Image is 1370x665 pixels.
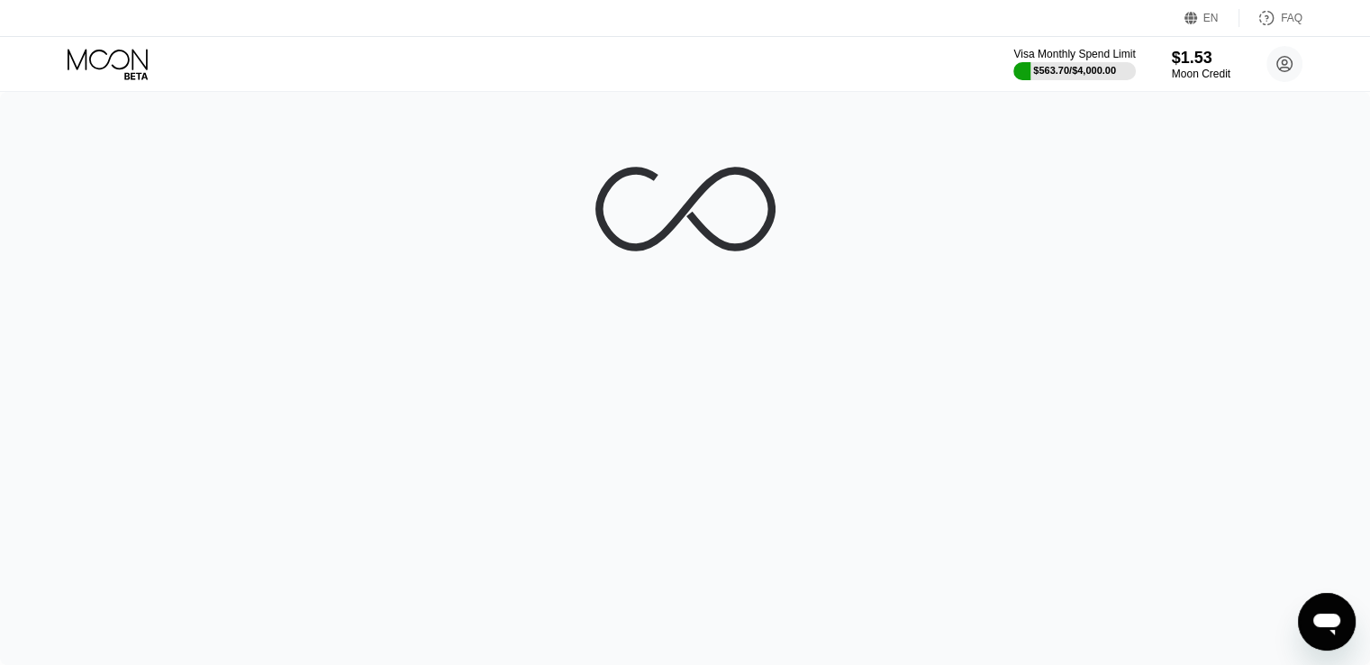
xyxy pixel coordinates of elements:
iframe: Button to launch messaging window [1298,593,1356,651]
div: Visa Monthly Spend Limit [1013,48,1135,60]
div: $1.53Moon Credit [1172,49,1230,80]
div: Moon Credit [1172,68,1230,80]
div: $563.70 / $4,000.00 [1033,65,1116,76]
div: Visa Monthly Spend Limit$563.70/$4,000.00 [1013,48,1135,80]
div: EN [1203,12,1219,24]
div: EN [1184,9,1239,27]
div: $1.53 [1172,49,1230,68]
div: FAQ [1239,9,1302,27]
div: FAQ [1281,12,1302,24]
